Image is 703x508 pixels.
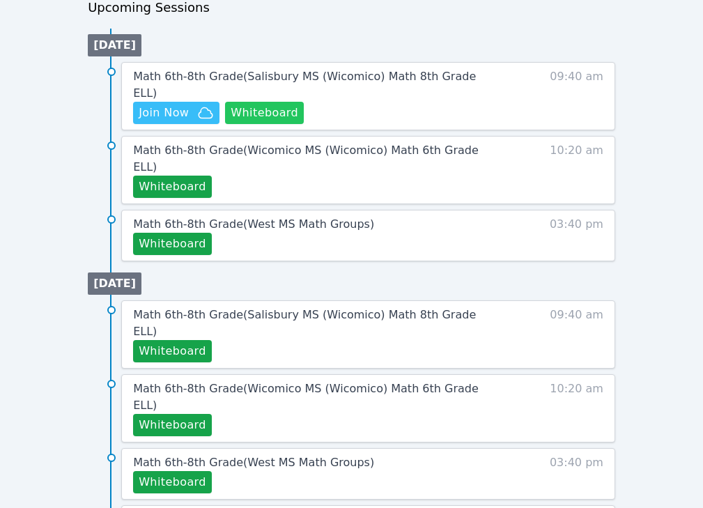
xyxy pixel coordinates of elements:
[550,307,603,362] span: 09:40 am
[133,70,476,100] span: Math 6th-8th Grade ( Salisbury MS (Wicomico) Math 8th Grade ELL )
[133,142,486,176] a: Math 6th-8th Grade(Wicomico MS (Wicomico) Math 6th Grade ELL)
[88,272,141,295] li: [DATE]
[550,142,603,198] span: 10:20 am
[133,454,374,471] a: Math 6th-8th Grade(West MS Math Groups)
[139,105,189,121] span: Join Now
[133,216,374,233] a: Math 6th-8th Grade(West MS Math Groups)
[133,308,476,338] span: Math 6th-8th Grade ( Salisbury MS (Wicomico) Math 8th Grade ELL )
[133,307,486,340] a: Math 6th-8th Grade(Salisbury MS (Wicomico) Math 8th Grade ELL)
[133,414,212,436] button: Whiteboard
[133,68,486,102] a: Math 6th-8th Grade(Salisbury MS (Wicomico) Math 8th Grade ELL)
[550,380,603,436] span: 10:20 am
[88,34,141,56] li: [DATE]
[133,233,212,255] button: Whiteboard
[133,471,212,493] button: Whiteboard
[225,102,304,124] button: Whiteboard
[133,217,374,231] span: Math 6th-8th Grade ( West MS Math Groups )
[550,68,603,124] span: 09:40 am
[133,102,219,124] button: Join Now
[550,454,603,493] span: 03:40 pm
[133,144,479,174] span: Math 6th-8th Grade ( Wicomico MS (Wicomico) Math 6th Grade ELL )
[133,340,212,362] button: Whiteboard
[133,380,486,414] a: Math 6th-8th Grade(Wicomico MS (Wicomico) Math 6th Grade ELL)
[133,176,212,198] button: Whiteboard
[133,456,374,469] span: Math 6th-8th Grade ( West MS Math Groups )
[133,382,479,412] span: Math 6th-8th Grade ( Wicomico MS (Wicomico) Math 6th Grade ELL )
[550,216,603,255] span: 03:40 pm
